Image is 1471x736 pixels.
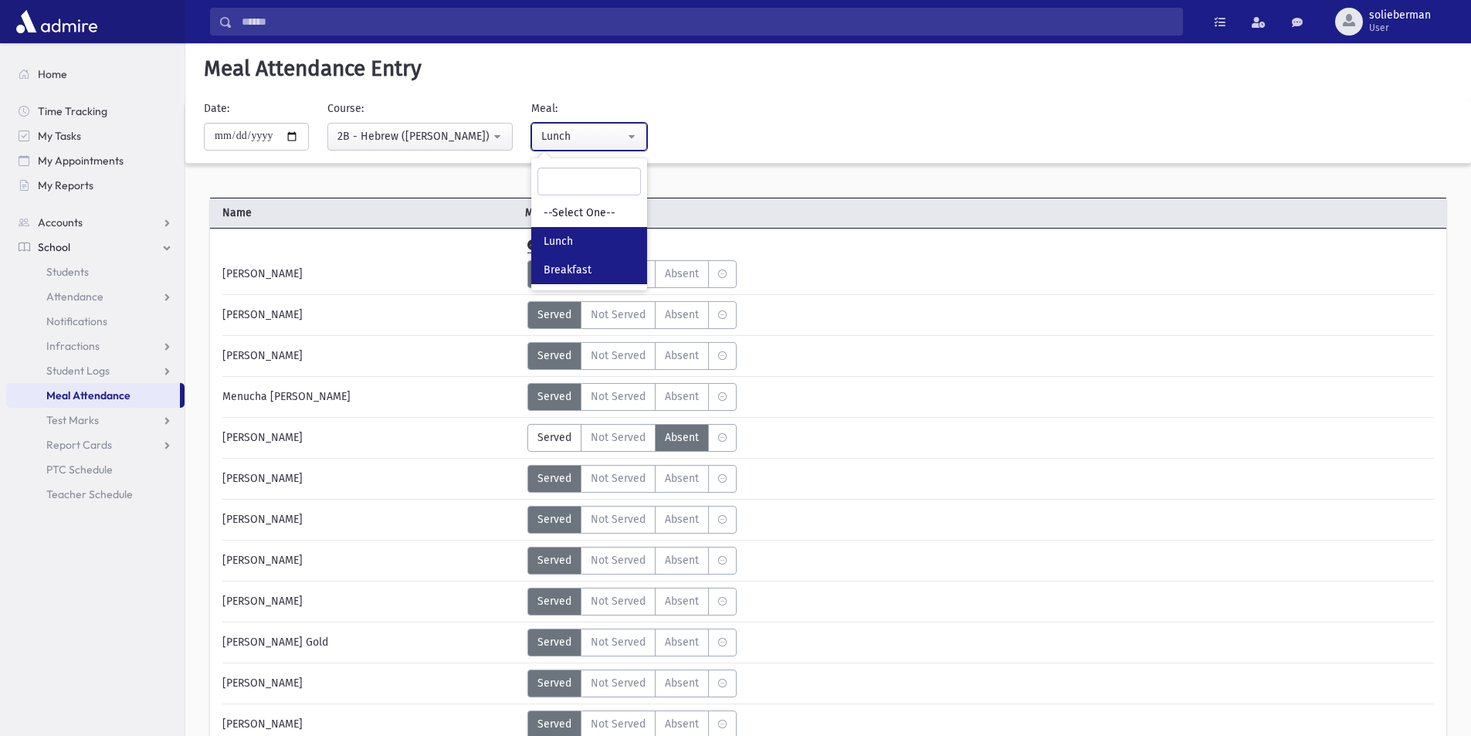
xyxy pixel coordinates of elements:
span: [PERSON_NAME] [222,511,303,527]
span: Not Served [591,307,646,323]
span: Not Served [591,716,646,732]
a: Infractions [6,334,185,358]
span: [PERSON_NAME] [222,716,303,732]
span: Served [537,429,571,446]
span: Menucha [PERSON_NAME] [222,388,351,405]
div: MeaStatus [527,670,737,697]
div: MeaStatus [527,465,737,493]
div: MeaStatus [527,260,737,288]
span: [PERSON_NAME] [222,552,303,568]
button: 2B - Hebrew (Morah Rabinowitz) [327,123,513,151]
span: Not Served [591,552,646,568]
span: [PERSON_NAME] [222,429,303,446]
span: Not Served [591,470,646,487]
a: My Tasks [6,124,185,148]
span: Report Cards [46,438,112,452]
span: Absent [665,388,699,405]
span: Absent [665,307,699,323]
span: Students [46,265,89,279]
span: Absent [665,675,699,691]
a: Notifications [6,309,185,334]
span: Teacher Schedule [46,487,133,501]
div: MeaStatus [527,424,737,452]
div: MeaStatus [527,629,737,656]
span: Absent [665,634,699,650]
a: Teacher Schedule [6,482,185,507]
span: Infractions [46,339,100,353]
a: My Reports [6,173,185,198]
span: School [38,240,70,254]
a: My Appointments [6,148,185,173]
label: Date: [204,100,229,117]
span: Accounts [38,215,83,229]
span: Absent [665,593,699,609]
span: My Tasks [38,129,81,143]
span: My Reports [38,178,93,192]
h5: Meal Attendance Entry [198,56,1459,82]
span: PTC Schedule [46,463,113,477]
span: [PERSON_NAME] [222,470,303,487]
input: Search [537,168,641,195]
div: MeaStatus [527,383,737,411]
span: Served [537,593,571,609]
span: Student Logs [46,364,110,378]
div: 2B - Hebrew ([PERSON_NAME]) [337,128,490,144]
span: Test Marks [46,413,99,427]
span: Not Served [591,429,646,446]
span: Lunch [544,234,573,249]
span: Not Served [591,511,646,527]
span: My Appointments [38,154,124,168]
span: Breakfast [544,263,591,278]
a: Meal Attendance [6,383,180,408]
span: Home [38,67,67,81]
span: Not Served [591,388,646,405]
span: Served [537,675,571,691]
button: Lunch [531,123,647,151]
label: Meal: [531,100,558,117]
span: Meal Attendance [46,388,130,402]
label: Course: [327,100,364,117]
span: User [1369,22,1431,34]
span: Absent [665,511,699,527]
img: AdmirePro [12,6,101,37]
span: Notifications [46,314,107,328]
span: --Select One-- [544,205,615,221]
a: Home [6,62,185,86]
span: Attendance [46,290,103,304]
span: Served [537,348,571,364]
span: Absent [665,552,699,568]
div: MeaStatus [527,547,737,575]
span: [PERSON_NAME] [222,307,303,323]
a: PTC Schedule [6,457,185,482]
span: Not Served [591,593,646,609]
div: MeaStatus [527,342,737,370]
a: Report Cards [6,432,185,457]
span: Served [537,388,571,405]
span: Served [537,716,571,732]
span: Not Served [591,348,646,364]
a: Students [6,259,185,284]
span: Served [537,511,571,527]
span: Not Served [591,634,646,650]
div: MeaStatus [527,506,737,534]
span: Absent [665,470,699,487]
a: School [6,235,185,259]
span: solieberman [1369,9,1431,22]
div: Lunch [541,128,625,144]
span: Served [537,634,571,650]
a: Time Tracking [6,99,185,124]
span: Name [210,205,519,221]
span: [PERSON_NAME] Gold [222,634,328,650]
span: Absent [665,716,699,732]
div: MeaStatus [527,301,737,329]
a: Student Logs [6,358,185,383]
span: Absent [665,348,699,364]
span: Absent [665,429,699,446]
span: Absent [665,266,699,282]
span: [PERSON_NAME] [222,675,303,691]
a: Accounts [6,210,185,235]
span: Served [537,552,571,568]
span: Not Served [591,675,646,691]
span: Meal Attendance [519,205,828,221]
span: [PERSON_NAME] [222,266,303,282]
